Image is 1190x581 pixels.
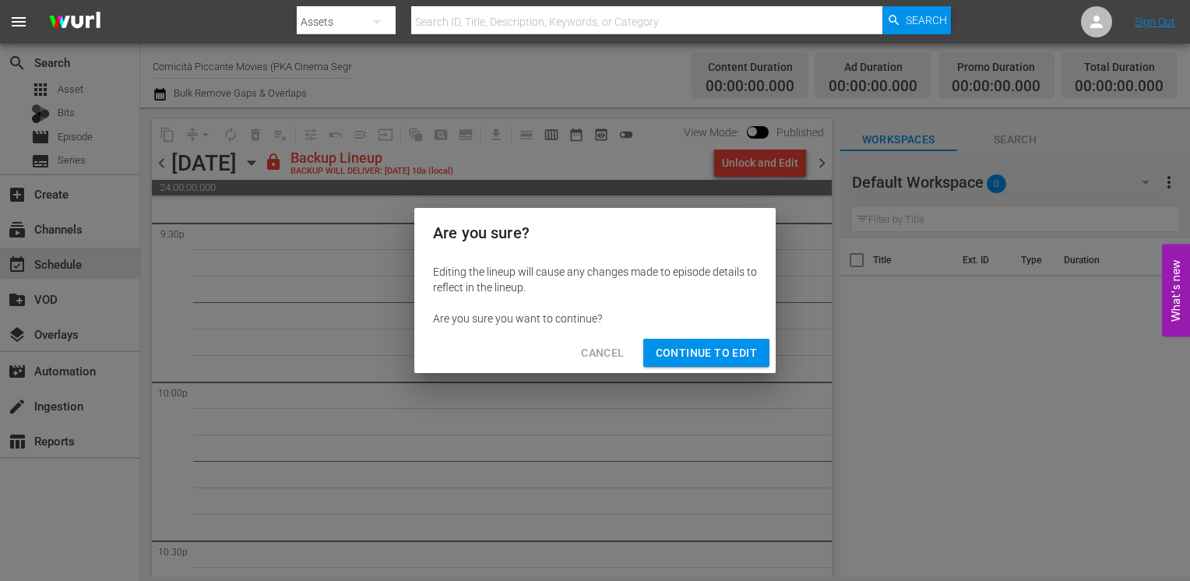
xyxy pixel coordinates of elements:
[656,343,757,363] span: Continue to Edit
[433,264,757,295] div: Editing the lineup will cause any changes made to episode details to reflect in the lineup.
[1135,16,1175,28] a: Sign Out
[1162,245,1190,337] button: Open Feedback Widget
[433,311,757,326] div: Are you sure you want to continue?
[643,339,769,368] button: Continue to Edit
[37,4,112,40] img: ans4CAIJ8jUAAAAAAAAAAAAAAAAAAAAAAAAgQb4GAAAAAAAAAAAAAAAAAAAAAAAAJMjXAAAAAAAAAAAAAAAAAAAAAAAAgAT5G...
[9,12,28,31] span: menu
[433,220,757,245] h2: Are you sure?
[581,343,624,363] span: Cancel
[569,339,636,368] button: Cancel
[906,6,947,34] span: Search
